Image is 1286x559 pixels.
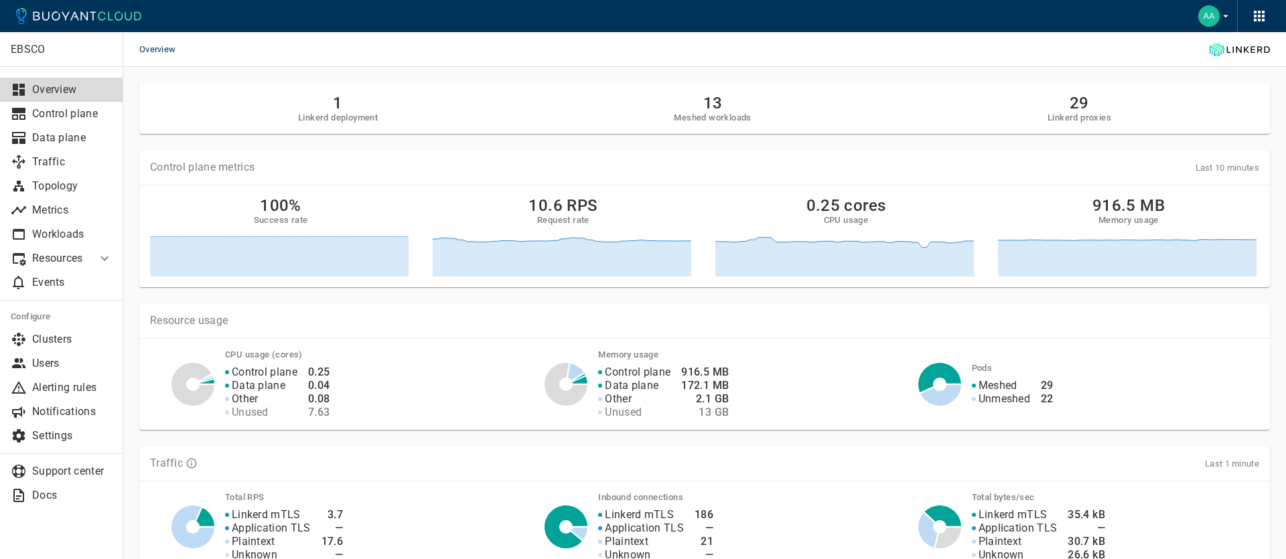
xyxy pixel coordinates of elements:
[695,508,713,522] h4: 186
[695,522,713,535] h4: —
[150,161,255,174] p: Control plane metrics
[254,215,308,226] h5: Success rate
[1068,508,1105,522] h4: 35.4 kB
[979,508,1048,522] p: Linkerd mTLS
[32,83,113,96] p: Overview
[605,392,632,406] p: Other
[150,457,183,470] p: Traffic
[1048,94,1111,112] h2: 29
[32,179,113,193] p: Topology
[232,522,311,535] p: Application TLS
[605,366,670,379] p: Control plane
[298,94,378,112] h2: 1
[528,196,597,215] h2: 10.6 RPS
[32,228,113,241] p: Workloads
[681,406,729,419] h4: 13 GB
[32,107,113,121] p: Control plane
[321,535,344,548] h4: 17.6
[32,333,113,346] p: Clusters
[433,196,694,276] a: 10.6 RPSRequest rate
[32,252,86,265] p: Resources
[605,406,642,419] p: Unused
[1048,112,1111,123] h5: Linkerd proxies
[32,489,113,502] p: Docs
[605,379,658,392] p: Data plane
[605,535,648,548] p: Plaintext
[681,392,729,406] h4: 2.1 GB
[1198,5,1220,27] img: Abed Arnaout
[32,131,113,145] p: Data plane
[824,215,869,226] h5: CPU usage
[979,392,1030,406] p: Unmeshed
[674,112,751,123] h5: Meshed workloads
[232,379,285,392] p: Data plane
[674,94,751,112] h2: 13
[321,522,344,535] h4: —
[308,392,330,406] h4: 0.08
[1068,522,1105,535] h4: —
[308,379,330,392] h4: 0.04
[150,314,1259,327] p: Resource usage
[605,508,674,522] p: Linkerd mTLS
[232,406,269,419] p: Unused
[979,379,1017,392] p: Meshed
[681,366,729,379] h4: 916.5 MB
[232,392,259,406] p: Other
[32,204,113,217] p: Metrics
[298,112,378,123] h5: Linkerd deployment
[537,215,589,226] h5: Request rate
[32,357,113,370] p: Users
[32,429,113,443] p: Settings
[1205,459,1259,469] span: Last 1 minute
[32,155,113,169] p: Traffic
[32,465,113,478] p: Support center
[605,522,684,535] p: Application TLS
[321,508,344,522] h4: 3.7
[1092,196,1165,215] h2: 916.5 MB
[32,405,113,418] p: Notifications
[1098,215,1159,226] h5: Memory usage
[11,311,113,322] h5: Configure
[1068,535,1105,548] h4: 30.7 kB
[1041,392,1054,406] h4: 22
[979,522,1058,535] p: Application TLS
[1196,163,1260,173] span: Last 10 minutes
[232,366,297,379] p: Control plane
[32,276,113,289] p: Events
[260,196,301,215] h2: 100%
[998,196,1259,276] a: 916.5 MBMemory usage
[186,457,198,469] svg: TLS data is compiled from traffic seen by Linkerd proxies. RPS and TCP bytes reflect both inbound...
[1041,379,1054,392] h4: 29
[32,381,113,394] p: Alerting rules
[139,32,192,67] span: Overview
[308,366,330,379] h4: 0.25
[232,535,275,548] p: Plaintext
[308,406,330,419] h4: 7.63
[11,43,112,56] p: EBSCO
[695,535,713,548] h4: 21
[715,196,977,276] a: 0.25 coresCPU usage
[979,535,1022,548] p: Plaintext
[232,508,301,522] p: Linkerd mTLS
[150,196,411,276] a: 100%Success rate
[681,379,729,392] h4: 172.1 MB
[806,196,886,215] h2: 0.25 cores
